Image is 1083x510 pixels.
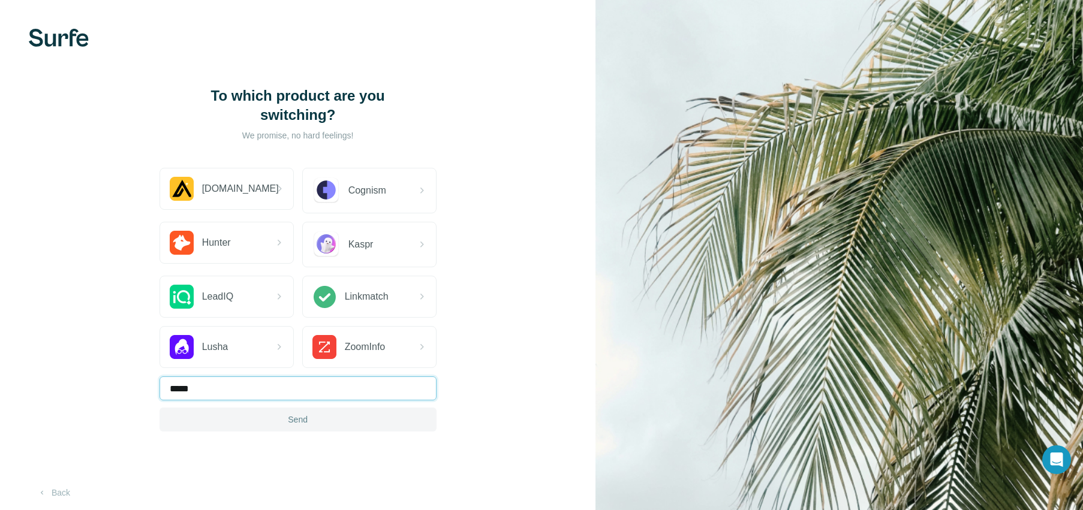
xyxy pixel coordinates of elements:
span: [DOMAIN_NAME] [202,182,279,196]
span: LeadIQ [202,289,233,304]
p: We promise, no hard feelings! [178,129,418,141]
img: Lusha Logo [170,335,194,359]
img: Linkmatch Logo [312,285,336,309]
img: LeadIQ Logo [170,285,194,309]
span: ZoomInfo [345,340,386,354]
span: Linkmatch [345,289,389,304]
span: Lusha [202,340,228,354]
span: Kaspr [348,237,374,252]
button: Back [29,482,79,503]
span: Hunter [202,236,231,250]
img: Kaspr Logo [312,231,340,258]
img: Hunter.io Logo [170,231,194,255]
img: Cognism Logo [312,177,340,204]
span: Send [288,414,308,425]
img: ZoomInfo Logo [312,335,336,359]
span: Cognism [348,183,386,198]
img: Apollo.io Logo [170,177,194,201]
h1: To which product are you switching? [178,86,418,125]
img: Surfe's logo [29,29,89,47]
div: Open Intercom Messenger [1042,445,1071,474]
button: Send [160,408,437,431]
